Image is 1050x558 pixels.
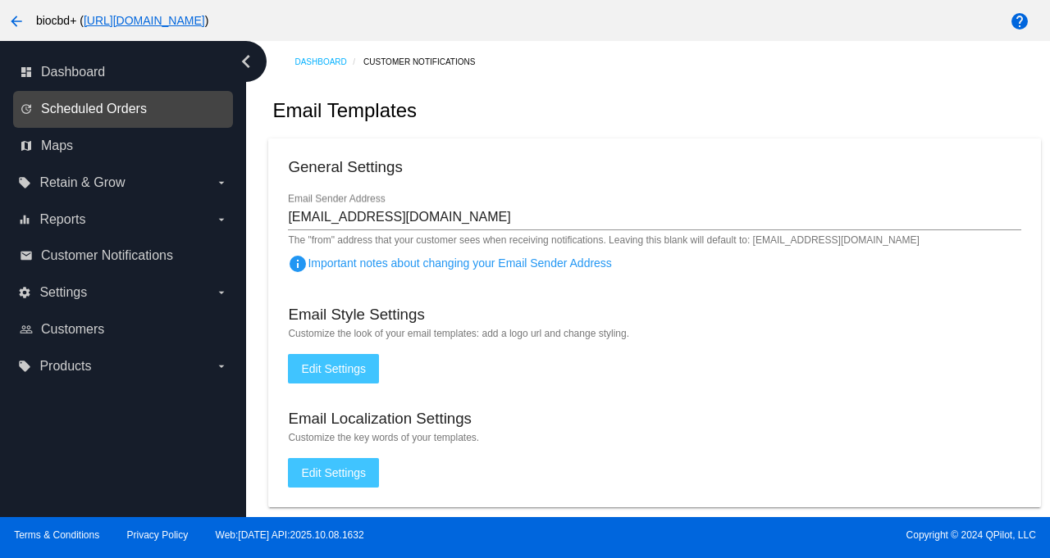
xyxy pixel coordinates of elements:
a: [URL][DOMAIN_NAME] [84,14,205,27]
mat-hint: Customize the look of your email templates: add a logo url and change styling. [288,328,1020,339]
button: Edit Settings [288,458,379,488]
mat-icon: info [288,254,308,274]
a: people_outline Customers [20,316,228,343]
span: Products [39,359,91,374]
h3: Email Style Settings [288,306,424,324]
i: chevron_left [233,48,259,75]
a: email Customer Notifications [20,243,228,269]
i: arrow_drop_down [215,360,228,373]
button: Important notes about changing your Email Sender Address [288,247,321,279]
i: arrow_drop_down [215,213,228,226]
span: Customers [41,322,104,337]
span: Scheduled Orders [41,102,147,116]
span: Settings [39,285,87,300]
mat-icon: help [1010,11,1029,31]
input: Email Sender Address [288,210,1020,225]
mat-hint: Customize the key words of your templates. [288,432,1020,443]
i: dashboard [20,66,33,79]
a: Dashboard [294,49,363,75]
i: local_offer [18,176,31,189]
a: Web:[DATE] API:2025.10.08.1632 [216,529,364,541]
a: Terms & Conditions [14,529,99,541]
a: dashboard Dashboard [20,59,228,85]
i: settings [18,286,31,299]
i: people_outline [20,323,33,336]
span: Edit Settings [301,362,366,375]
span: biocbd+ ( ) [36,14,208,27]
span: Customer Notifications [41,248,173,263]
a: map Maps [20,133,228,159]
a: update Scheduled Orders [20,96,228,122]
i: arrow_drop_down [215,176,228,189]
i: email [20,249,33,262]
span: Dashboard [41,65,105,79]
i: map [20,139,33,152]
span: Reports [39,212,85,227]
span: Retain & Grow [39,175,125,190]
span: Copyright © 2024 QPilot, LLC [539,529,1036,541]
mat-icon: arrow_back [7,11,26,31]
h2: Email Templates [272,99,417,122]
span: Edit Settings [301,466,366,479]
h3: General Settings [288,158,402,176]
i: equalizer [18,213,31,226]
span: Maps [41,138,73,153]
span: Important notes about changing your Email Sender Address [288,256,611,270]
i: local_offer [18,360,31,373]
a: Customer Notifications [363,49,490,75]
button: Edit Settings [288,354,379,383]
i: update [20,102,33,116]
h3: Email Localization Settings [288,410,472,428]
i: arrow_drop_down [215,286,228,299]
a: Privacy Policy [127,529,189,541]
mat-hint: The "from" address that your customer sees when receiving notifications. Leaving this blank will ... [288,235,920,247]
